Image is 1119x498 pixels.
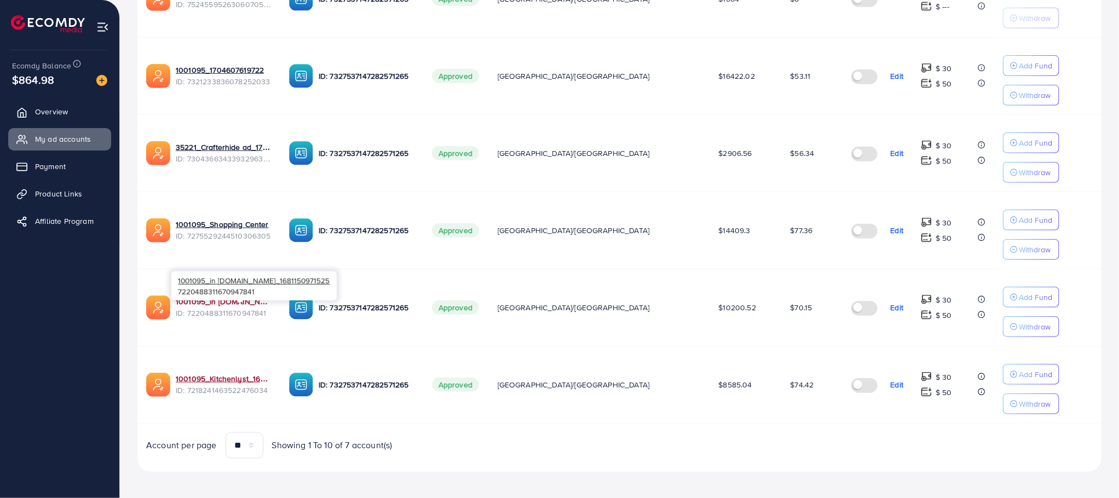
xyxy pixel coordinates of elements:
[96,75,107,86] img: image
[719,379,752,390] span: $8585.04
[319,70,414,83] p: ID: 7327537147282571265
[936,370,952,384] p: $ 30
[1019,59,1052,72] p: Add Fund
[498,379,650,390] span: [GEOGRAPHIC_DATA]/[GEOGRAPHIC_DATA]
[1019,166,1051,179] p: Withdraw
[8,210,111,232] a: Affiliate Program
[1019,397,1051,410] p: Withdraw
[176,76,272,87] span: ID: 7321233836078252033
[176,385,272,396] span: ID: 7218241463522476034
[791,379,814,390] span: $74.42
[1003,393,1059,414] button: Withdraw
[791,148,815,159] span: $56.34
[178,275,330,286] span: 1001095_in [DOMAIN_NAME]_1681150971525
[432,69,479,83] span: Approved
[921,217,932,228] img: top-up amount
[146,64,170,88] img: ic-ads-acc.e4c84228.svg
[891,147,904,160] p: Edit
[936,77,952,90] p: $ 50
[921,155,932,166] img: top-up amount
[921,294,932,305] img: top-up amount
[936,309,952,322] p: $ 50
[936,386,952,399] p: $ 50
[791,302,812,313] span: $70.15
[1003,8,1059,28] button: Withdraw
[146,218,170,242] img: ic-ads-acc.e4c84228.svg
[921,386,932,398] img: top-up amount
[35,216,94,227] span: Affiliate Program
[8,128,111,150] a: My ad accounts
[176,142,272,153] a: 35221_Crafterhide ad_1700680330947
[8,155,111,177] a: Payment
[921,232,932,244] img: top-up amount
[936,139,952,152] p: $ 30
[936,293,952,306] p: $ 30
[498,302,650,313] span: [GEOGRAPHIC_DATA]/[GEOGRAPHIC_DATA]
[12,60,71,71] span: Ecomdy Balance
[1003,132,1059,153] button: Add Fund
[1003,210,1059,230] button: Add Fund
[289,296,313,320] img: ic-ba-acc.ded83a64.svg
[319,147,414,160] p: ID: 7327537147282571265
[498,148,650,159] span: [GEOGRAPHIC_DATA]/[GEOGRAPHIC_DATA]
[921,62,932,74] img: top-up amount
[1019,243,1051,256] p: Withdraw
[1003,364,1059,385] button: Add Fund
[1003,55,1059,76] button: Add Fund
[146,373,170,397] img: ic-ads-acc.e4c84228.svg
[719,302,756,313] span: $10200.52
[8,183,111,205] a: Product Links
[891,70,904,83] p: Edit
[12,72,54,88] span: $864.98
[176,65,272,87] div: <span class='underline'>1001095_1704607619722</span></br>7321233836078252033
[891,378,904,391] p: Edit
[1019,368,1052,381] p: Add Fund
[289,373,313,397] img: ic-ba-acc.ded83a64.svg
[921,1,932,12] img: top-up amount
[432,378,479,392] span: Approved
[791,71,811,82] span: $53.11
[1003,85,1059,106] button: Withdraw
[891,224,904,237] p: Edit
[35,161,66,172] span: Payment
[11,15,85,32] a: logo
[1019,89,1051,102] p: Withdraw
[272,439,393,451] span: Showing 1 To 10 of 7 account(s)
[1019,136,1052,149] p: Add Fund
[176,219,269,230] a: 1001095_Shopping Center
[719,71,755,82] span: $16422.02
[1019,320,1051,333] p: Withdraw
[936,62,952,75] p: $ 30
[319,301,414,314] p: ID: 7327537147282571265
[1072,449,1111,490] iframe: Chat
[319,224,414,237] p: ID: 7327537147282571265
[719,148,752,159] span: $2906.56
[1019,213,1052,227] p: Add Fund
[35,188,82,199] span: Product Links
[146,296,170,320] img: ic-ads-acc.e4c84228.svg
[936,231,952,245] p: $ 50
[1003,316,1059,337] button: Withdraw
[176,373,272,396] div: <span class='underline'>1001095_Kitchenlyst_1680641549988</span></br>7218241463522476034
[1019,11,1051,25] p: Withdraw
[891,301,904,314] p: Edit
[432,300,479,315] span: Approved
[936,154,952,167] p: $ 50
[176,230,272,241] span: ID: 7275529244510306305
[921,140,932,151] img: top-up amount
[176,65,264,76] a: 1001095_1704607619722
[1003,162,1059,183] button: Withdraw
[35,134,91,144] span: My ad accounts
[171,271,337,300] div: 7220488311670947841
[921,78,932,89] img: top-up amount
[176,219,272,241] div: <span class='underline'>1001095_Shopping Center</span></br>7275529244510306305
[146,439,217,451] span: Account per page
[791,225,813,236] span: $77.36
[1003,239,1059,260] button: Withdraw
[498,71,650,82] span: [GEOGRAPHIC_DATA]/[GEOGRAPHIC_DATA]
[921,371,932,383] img: top-up amount
[1019,291,1052,304] p: Add Fund
[719,225,751,236] span: $14409.3
[432,146,479,160] span: Approved
[96,21,109,33] img: menu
